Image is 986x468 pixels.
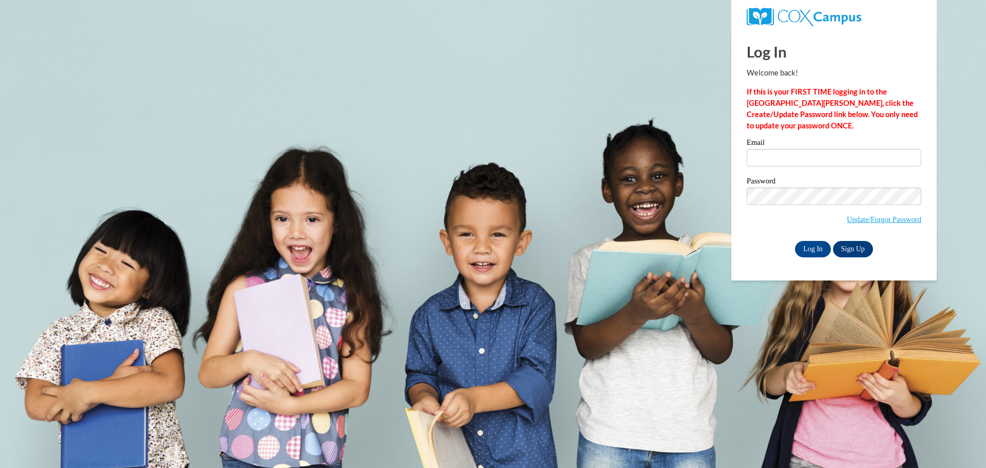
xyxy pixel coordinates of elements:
a: Sign Up [833,241,873,257]
a: COX Campus [747,12,861,21]
p: Welcome back! [747,67,921,79]
a: Update/Forgot Password [847,215,921,223]
label: Email [747,139,921,149]
label: Password [747,177,921,188]
img: COX Campus [747,8,861,26]
h1: Log In [747,41,921,62]
strong: If this is your FIRST TIME logging in to the [GEOGRAPHIC_DATA][PERSON_NAME], click the Create/Upd... [747,87,918,130]
input: Log In [795,241,831,257]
